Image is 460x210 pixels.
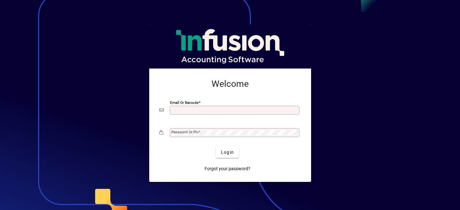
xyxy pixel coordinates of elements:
a: Forgot your password? [202,163,253,174]
h2: Welcome [159,79,301,89]
button: Login [216,147,239,158]
span: Login [221,149,234,156]
span: Forgot your password? [205,165,250,172]
mat-label: Password or Pin [171,130,199,134]
mat-label: Email or Barcode [170,100,199,105]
